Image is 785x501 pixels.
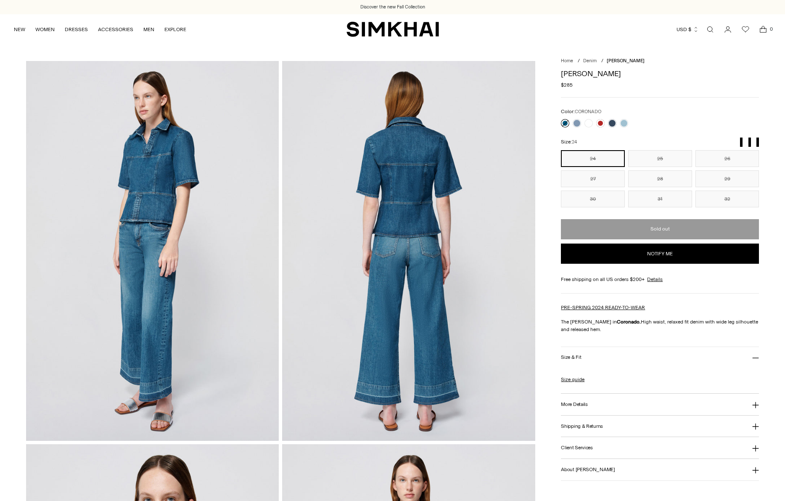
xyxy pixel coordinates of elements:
button: About [PERSON_NAME] [561,459,759,480]
button: 31 [628,191,692,207]
a: Home [561,58,573,64]
a: EXPLORE [164,20,186,39]
a: Open search modal [702,21,719,38]
div: Free shipping on all US orders $200+ [561,276,759,283]
span: $285 [561,81,573,89]
button: 32 [695,191,759,207]
span: 24 [572,139,577,145]
a: Size guide [561,376,584,383]
h3: Size & Fit [561,355,581,360]
a: Wishlist [737,21,754,38]
button: 30 [561,191,625,207]
a: NEW [14,20,25,39]
h3: Shipping & Returns [561,424,603,429]
a: MEN [143,20,154,39]
button: 28 [628,170,692,187]
button: Notify me [561,244,759,264]
a: Open cart modal [755,21,772,38]
div: / [601,58,603,65]
strong: Coronado. [617,319,641,325]
span: [PERSON_NAME] [607,58,645,64]
a: Details [647,276,663,283]
div: / [578,58,580,65]
button: 24 [561,150,625,167]
a: SIMKHAI [346,21,439,37]
a: ACCESSORIES [98,20,133,39]
label: Color: [561,108,601,116]
button: Size & Fit [561,347,759,368]
img: Mid-Rise Jude Mid Rise Crop Wide Leg - SIMKHAI [26,61,279,440]
span: CORONADO [575,109,601,114]
button: 26 [695,150,759,167]
img: Mid-Rise Jude Mid Rise Crop Wide Leg - SIMKHAI [282,61,535,440]
button: Client Services [561,437,759,459]
h3: More Details [561,402,587,407]
span: 0 [767,25,775,33]
button: 27 [561,170,625,187]
h3: Client Services [561,445,593,451]
a: Denim [583,58,597,64]
a: DRESSES [65,20,88,39]
button: Shipping & Returns [561,416,759,437]
button: More Details [561,394,759,415]
a: PRE-SPRING 2024 READY-TO-WEAR [561,305,645,310]
button: USD $ [677,20,699,39]
p: The [PERSON_NAME] in High waist, relaxed fit denim with wide leg silhouette and released hem. [561,318,759,333]
label: Size: [561,138,577,146]
h1: [PERSON_NAME] [561,70,759,77]
a: WOMEN [35,20,55,39]
h3: About [PERSON_NAME] [561,467,615,472]
button: 25 [628,150,692,167]
a: Discover the new Fall Collection [360,4,425,11]
button: 29 [695,170,759,187]
a: Go to the account page [719,21,736,38]
nav: breadcrumbs [561,58,759,65]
